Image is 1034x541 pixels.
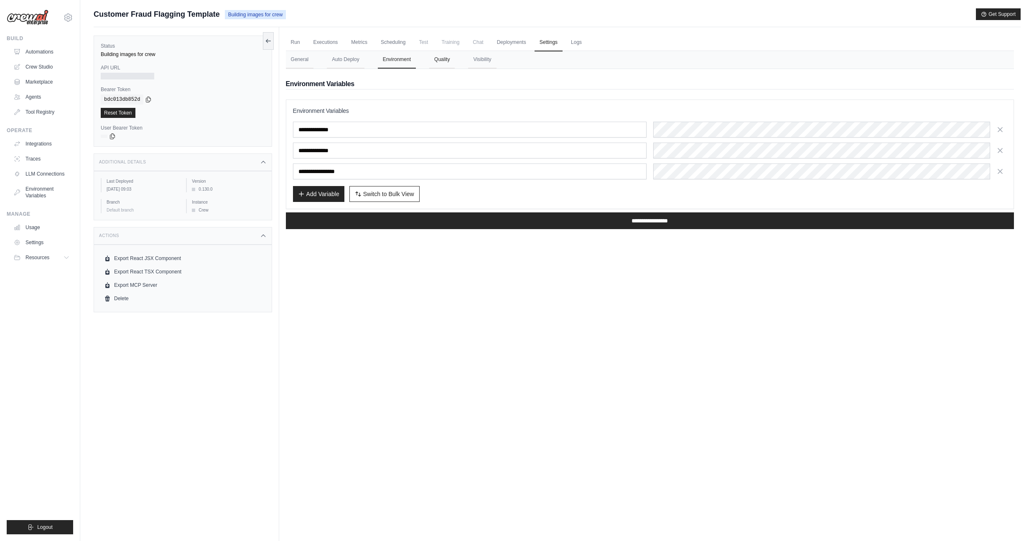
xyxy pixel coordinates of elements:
[378,51,416,69] button: Environment
[492,34,531,51] a: Deployments
[429,51,455,69] button: Quality
[363,190,414,198] span: Switch to Bulk View
[101,125,265,131] label: User Bearer Token
[286,79,1014,89] h2: Environment Variables
[286,51,314,69] button: General
[376,34,410,51] a: Scheduling
[414,34,433,51] span: Test
[37,524,53,531] span: Logout
[101,94,143,105] code: bdc013db852d
[976,8,1021,20] button: Get Support
[992,501,1034,541] div: Sohbet Aracı
[286,34,305,51] a: Run
[468,34,488,51] span: Chat is not available until the deployment is complete
[101,292,265,305] a: Delete
[107,199,179,205] label: Branch
[10,60,73,74] a: Crew Studio
[327,51,364,69] button: Auto Deploy
[101,86,265,93] label: Bearer Token
[192,178,265,184] label: Version
[10,152,73,166] a: Traces
[10,105,73,119] a: Tool Registry
[308,34,343,51] a: Executions
[286,51,1014,69] nav: Tabs
[101,51,265,58] div: Building images for crew
[101,252,265,265] a: Export React JSX Component
[992,501,1034,541] iframe: Chat Widget
[10,75,73,89] a: Marketplace
[10,45,73,59] a: Automations
[101,43,265,49] label: Status
[468,51,496,69] button: Visibility
[7,35,73,42] div: Build
[10,221,73,234] a: Usage
[10,137,73,151] a: Integrations
[349,186,420,202] button: Switch to Bulk View
[107,208,134,212] span: Default branch
[192,207,265,213] div: Crew
[99,233,119,238] h3: Actions
[101,108,135,118] a: Reset Token
[192,186,265,192] div: 0.130.0
[436,34,464,51] span: Training is not available until the deployment is complete
[7,127,73,134] div: Operate
[10,167,73,181] a: LLM Connections
[94,8,220,20] span: Customer Fraud Flagging Template
[225,10,286,19] span: Building images for crew
[192,199,265,205] label: Instance
[10,90,73,104] a: Agents
[566,34,587,51] a: Logs
[7,10,48,26] img: Logo
[346,34,372,51] a: Metrics
[293,186,344,202] button: Add Variable
[10,182,73,202] a: Environment Variables
[101,64,265,71] label: API URL
[535,34,563,51] a: Settings
[7,211,73,217] div: Manage
[101,278,265,292] a: Export MCP Server
[10,236,73,249] a: Settings
[107,178,179,184] label: Last Deployed
[101,265,265,278] a: Export React TSX Component
[293,107,1007,115] h3: Environment Variables
[7,520,73,534] button: Logout
[10,251,73,264] button: Resources
[25,254,49,261] span: Resources
[107,187,131,191] time: August 26, 2025 at 09:03 GMT+3
[99,160,146,165] h3: Additional Details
